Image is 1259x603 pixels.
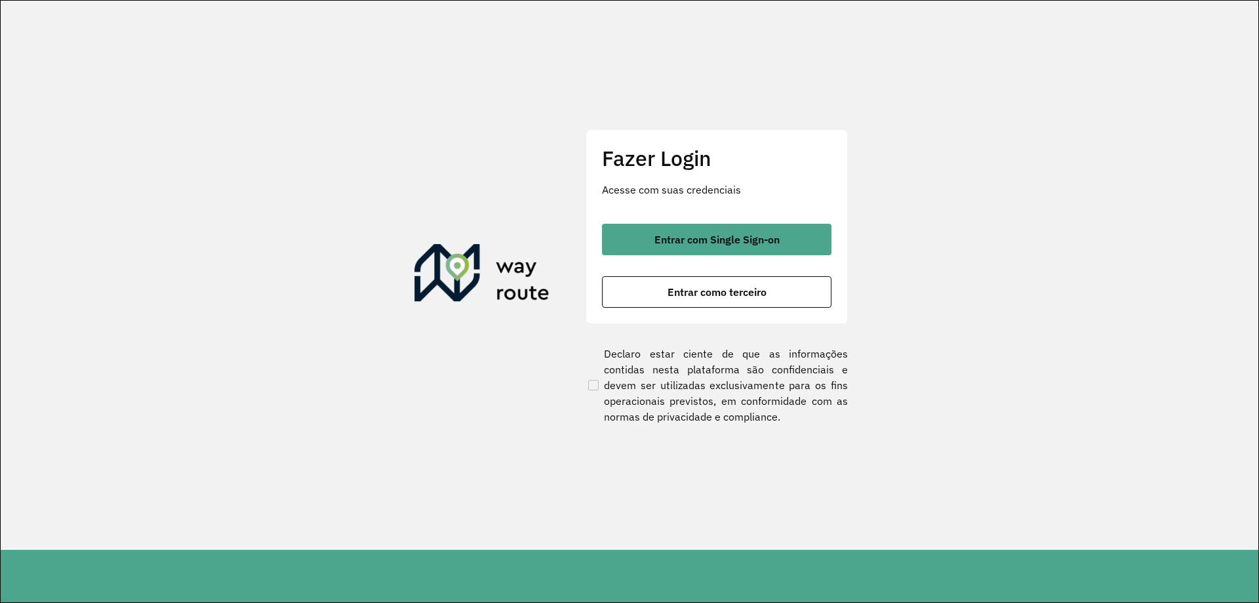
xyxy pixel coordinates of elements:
span: Entrar com Single Sign-on [654,234,780,245]
span: Entrar como terceiro [668,287,767,297]
label: Declaro estar ciente de que as informações contidas nesta plataforma são confidenciais e devem se... [586,346,848,425]
button: button [602,224,831,255]
button: button [602,276,831,308]
img: Roteirizador AmbevTech [414,244,550,307]
p: Acesse com suas credenciais [602,182,831,198]
h2: Fazer Login [602,146,831,171]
